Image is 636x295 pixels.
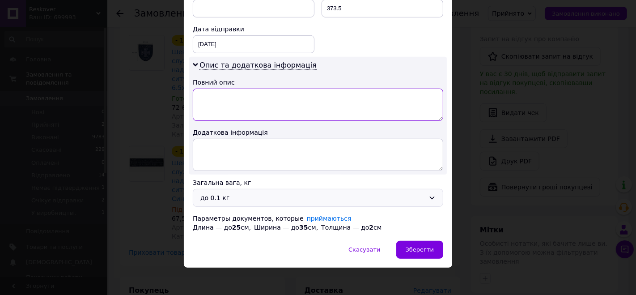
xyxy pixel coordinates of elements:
[199,61,317,70] span: Опис та додаткова інформація
[193,78,443,87] div: Повний опис
[193,128,443,137] div: Додаткова інформація
[200,193,425,203] div: до 0.1 кг
[232,224,241,231] span: 25
[193,214,443,232] div: Параметры документов, которые Длина — до см, Ширина — до см, Толщина — до см
[193,25,314,34] div: Дата відправки
[369,224,373,231] span: 2
[348,246,380,253] span: Скасувати
[406,246,434,253] span: Зберегти
[193,178,443,187] div: Загальна вага, кг
[307,215,352,222] a: приймаються
[299,224,308,231] span: 35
